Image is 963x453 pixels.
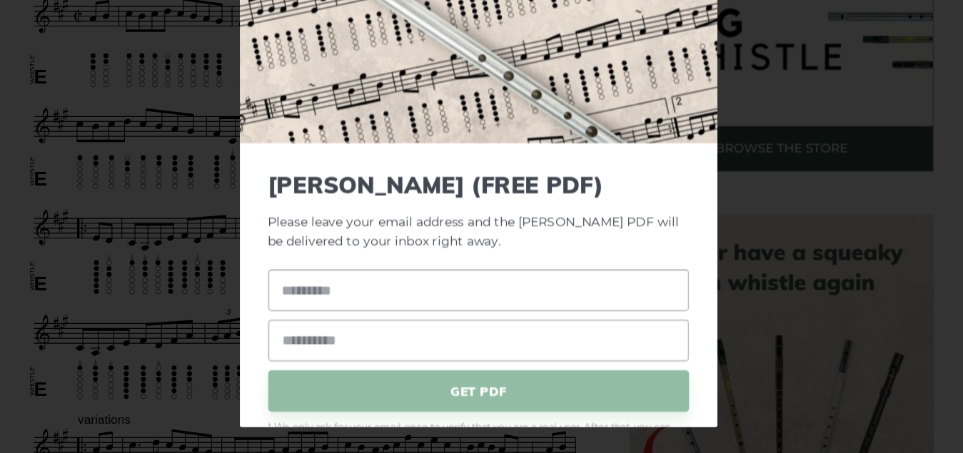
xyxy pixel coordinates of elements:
img: Tin Whistle Tab Preview [289,23,675,201]
p: Please leave your email address and the [PERSON_NAME] PDF will be delivered to your inbox right a... [312,224,652,290]
span: [PERSON_NAME] (FREE PDF) [312,224,652,246]
span: GET PDF [312,385,652,418]
a: × [647,27,668,49]
span: * We only ask for your email once to verify that you are a real user. After that, you can downloa... [312,425,652,451]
